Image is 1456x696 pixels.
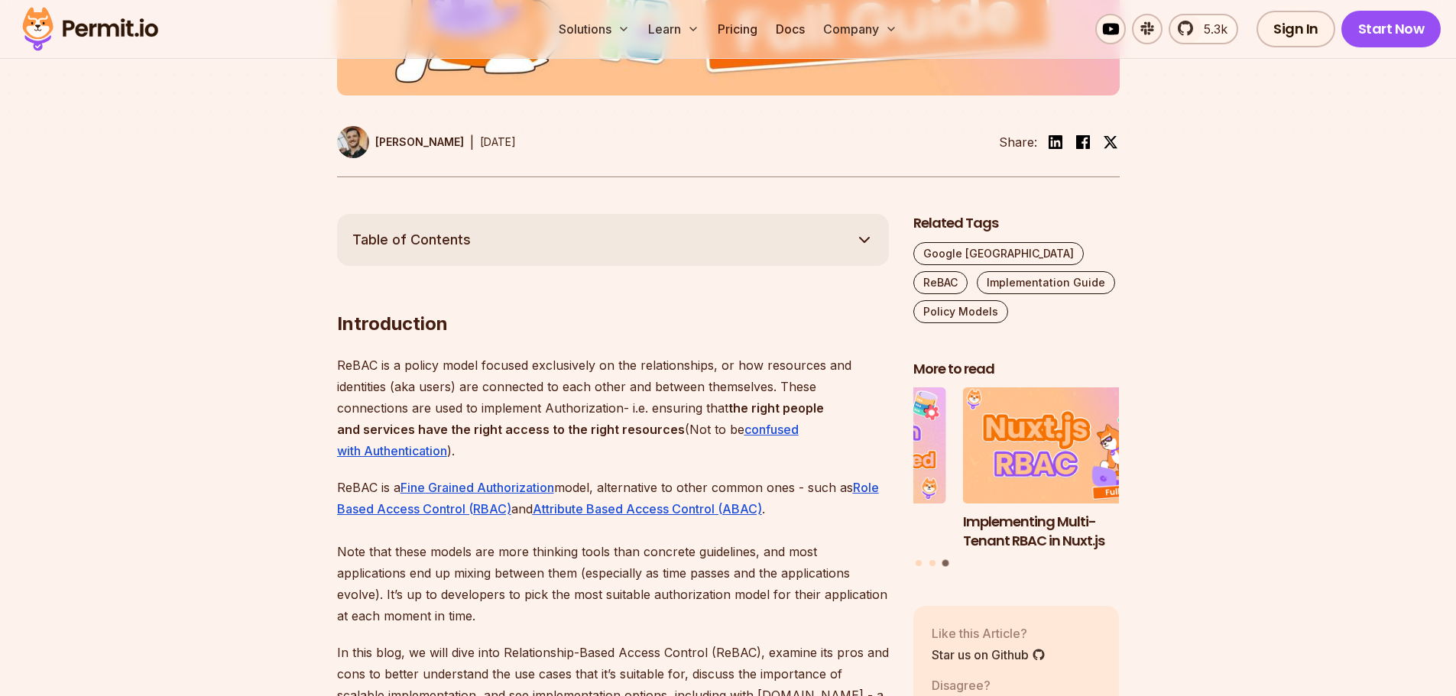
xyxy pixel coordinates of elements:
div: Posts [913,387,1120,568]
h3: Prisma ORM Data Filtering with ReBAC [740,513,946,551]
button: Go to slide 1 [916,560,922,566]
img: linkedin [1046,133,1065,151]
a: Docs [770,14,811,44]
p: ReBAC is a policy model focused exclusively on the relationships, or how resources and identities... [337,354,889,461]
a: 5.3k [1169,14,1238,44]
a: Implementing Multi-Tenant RBAC in Nuxt.jsImplementing Multi-Tenant RBAC in Nuxt.js [963,387,1169,550]
a: Fine Grained Authorization [400,480,554,495]
img: Permit logo [15,3,165,55]
img: Prisma ORM Data Filtering with ReBAC [740,387,946,503]
strong: the right people and services have the right access to the right resources [337,400,824,437]
button: Solutions [553,14,636,44]
a: Star us on Github [932,646,1046,664]
h3: Implementing Multi-Tenant RBAC in Nuxt.js [963,513,1169,551]
img: Daniel Bass [337,126,369,158]
a: confused with Authentication [337,422,799,458]
time: [DATE] [480,135,516,148]
a: Implementation Guide [977,271,1115,294]
li: 2 of 3 [740,387,946,550]
li: 3 of 3 [963,387,1169,550]
p: Disagree? [932,676,1013,694]
a: Role Based Access Control (RBAC) [337,480,879,516]
img: twitter [1103,134,1118,150]
p: ReBAC is a model, alternative to other common ones - such as and . Note that these models are mor... [337,477,889,626]
a: Attribute Based Access Control (ABAC) [533,501,762,516]
button: Company [817,14,903,44]
h2: Introduction [337,251,889,336]
div: | [470,133,474,151]
img: facebook [1074,133,1092,151]
p: Like this Article? [932,624,1046,643]
button: Go to slide 3 [942,560,949,567]
p: [PERSON_NAME] [375,134,464,150]
a: [PERSON_NAME] [337,126,464,158]
button: Learn [642,14,705,44]
h2: More to read [913,360,1120,379]
a: Pricing [712,14,764,44]
a: Policy Models [913,300,1008,323]
span: Table of Contents [352,229,471,251]
button: Go to slide 2 [929,560,936,566]
a: ReBAC [913,271,968,294]
h2: Related Tags [913,214,1120,233]
a: Start Now [1341,11,1441,47]
a: Google [GEOGRAPHIC_DATA] [913,242,1084,265]
a: Sign In [1257,11,1335,47]
span: 5.3k [1195,20,1227,38]
img: Implementing Multi-Tenant RBAC in Nuxt.js [963,387,1169,503]
button: Table of Contents [337,214,889,266]
li: Share: [999,133,1037,151]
